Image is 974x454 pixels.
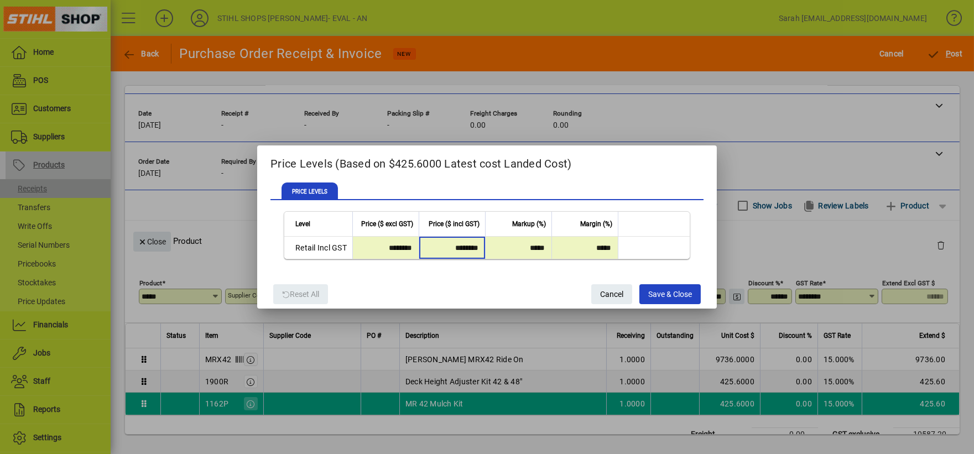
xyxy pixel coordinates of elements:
[257,145,717,178] h2: Price Levels (Based on $425.6000 Latest cost Landed Cost)
[284,237,352,259] td: Retail Incl GST
[591,284,632,304] button: Cancel
[580,218,612,230] span: Margin (%)
[429,218,480,230] span: Price ($ incl GST)
[512,218,546,230] span: Markup (%)
[361,218,413,230] span: Price ($ excl GST)
[295,218,310,230] span: Level
[639,284,701,304] button: Save & Close
[648,285,692,304] span: Save & Close
[282,182,338,200] span: PRICE LEVELS
[600,285,623,304] span: Cancel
